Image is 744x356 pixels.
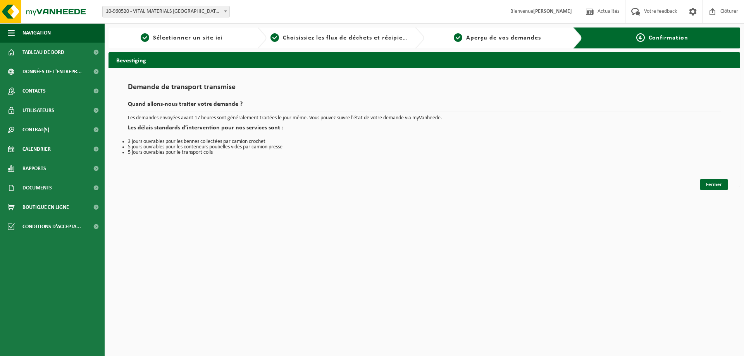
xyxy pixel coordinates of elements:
[4,339,129,356] iframe: chat widget
[700,179,728,190] a: Fermer
[153,35,222,41] span: Sélectionner un site ici
[112,33,251,43] a: 1Sélectionner un site ici
[128,125,721,135] h2: Les délais standards d’intervention pour nos services sont :
[22,178,52,198] span: Documents
[22,81,46,101] span: Contacts
[103,6,229,17] span: 10-960520 - VITAL MATERIALS BELGIUM S.A. - TILLY
[128,139,721,144] li: 3 jours ouvrables pour les bennes collectées par camion crochet
[128,150,721,155] li: 5 jours ouvrables pour le transport colis
[22,23,51,43] span: Navigation
[22,139,51,159] span: Calendrier
[128,101,721,112] h2: Quand allons-nous traiter votre demande ?
[466,35,541,41] span: Aperçu de vos demandes
[22,217,81,236] span: Conditions d'accepta...
[270,33,279,42] span: 2
[533,9,572,14] strong: [PERSON_NAME]
[128,115,721,121] p: Les demandes envoyées avant 17 heures sont généralement traitées le jour même. Vous pouvez suivre...
[270,33,409,43] a: 2Choisissiez les flux de déchets et récipients
[22,198,69,217] span: Boutique en ligne
[128,83,721,95] h1: Demande de transport transmise
[636,33,645,42] span: 4
[102,6,230,17] span: 10-960520 - VITAL MATERIALS BELGIUM S.A. - TILLY
[454,33,462,42] span: 3
[141,33,149,42] span: 1
[22,43,64,62] span: Tableau de bord
[108,52,740,67] h2: Bevestiging
[649,35,688,41] span: Confirmation
[22,120,49,139] span: Contrat(s)
[22,101,54,120] span: Utilisateurs
[128,144,721,150] li: 5 jours ouvrables pour les conteneurs poubelles vidés par camion presse
[428,33,567,43] a: 3Aperçu de vos demandes
[22,159,46,178] span: Rapports
[22,62,82,81] span: Données de l'entrepr...
[283,35,412,41] span: Choisissiez les flux de déchets et récipients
